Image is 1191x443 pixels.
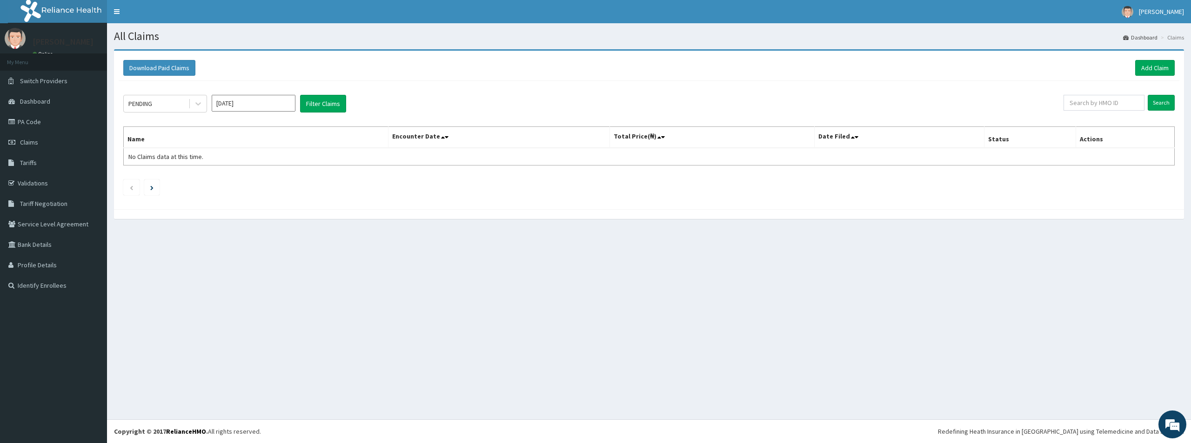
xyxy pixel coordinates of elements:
button: Filter Claims [300,95,346,112]
th: Name [124,127,388,148]
a: Dashboard [1123,33,1158,41]
th: Encounter Date [388,127,610,148]
div: PENDING [128,99,152,108]
p: [PERSON_NAME] [33,38,94,46]
th: Status [984,127,1076,148]
h1: All Claims [114,30,1184,42]
span: Tariff Negotiation [20,199,67,208]
footer: All rights reserved. [107,419,1191,443]
li: Claims [1158,33,1184,41]
span: Switch Providers [20,77,67,85]
input: Search [1148,95,1175,111]
input: Select Month and Year [212,95,295,112]
th: Date Filed [815,127,984,148]
strong: Copyright © 2017 . [114,427,208,436]
span: Claims [20,138,38,146]
img: User Image [1122,6,1133,18]
th: Actions [1076,127,1174,148]
a: Online [33,51,55,57]
span: No Claims data at this time. [128,152,203,161]
div: Redefining Heath Insurance in [GEOGRAPHIC_DATA] using Telemedicine and Data Science! [938,427,1184,436]
span: Dashboard [20,97,50,106]
button: Download Paid Claims [123,60,195,76]
img: User Image [5,28,26,49]
a: Next page [150,183,154,192]
span: Tariffs [20,159,37,167]
span: [PERSON_NAME] [1139,7,1184,16]
a: Add Claim [1135,60,1175,76]
th: Total Price(₦) [609,127,815,148]
a: RelianceHMO [166,427,206,436]
input: Search by HMO ID [1064,95,1144,111]
a: Previous page [129,183,134,192]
